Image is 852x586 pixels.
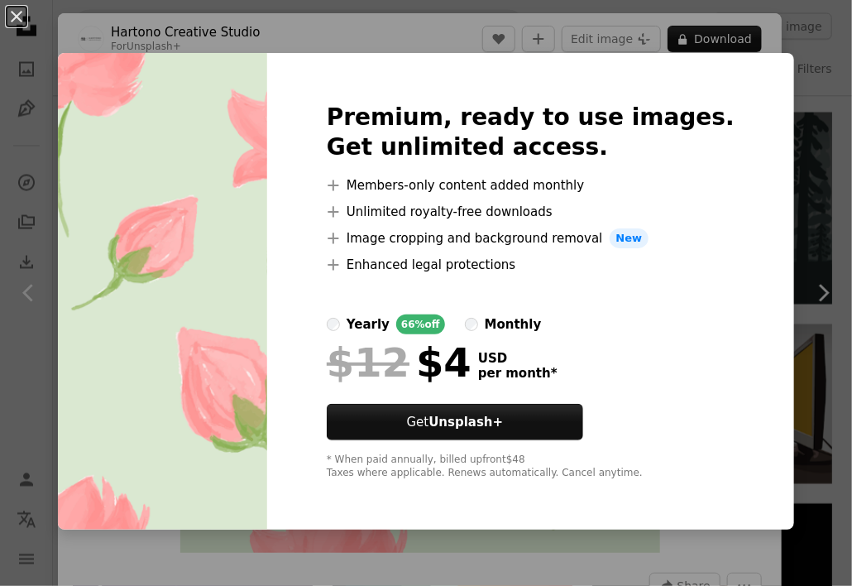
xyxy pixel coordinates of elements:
[327,228,735,248] li: Image cropping and background removal
[428,415,503,430] strong: Unsplash+
[396,315,445,334] div: 66% off
[327,454,735,480] div: * When paid annually, billed upfront $48 Taxes where applicable. Renews automatically. Cancel any...
[327,255,735,275] li: Enhanced legal protections
[347,315,390,334] div: yearly
[327,318,340,331] input: yearly66%off
[478,351,558,366] span: USD
[610,228,649,248] span: New
[478,366,558,381] span: per month *
[327,103,735,162] h2: Premium, ready to use images. Get unlimited access.
[465,318,478,331] input: monthly
[485,315,542,334] div: monthly
[58,53,267,530] img: premium_vector-1724869484294-101d90ab163d
[327,341,409,384] span: $12
[327,341,471,384] div: $4
[327,404,583,440] button: GetUnsplash+
[327,202,735,222] li: Unlimited royalty-free downloads
[327,175,735,195] li: Members-only content added monthly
